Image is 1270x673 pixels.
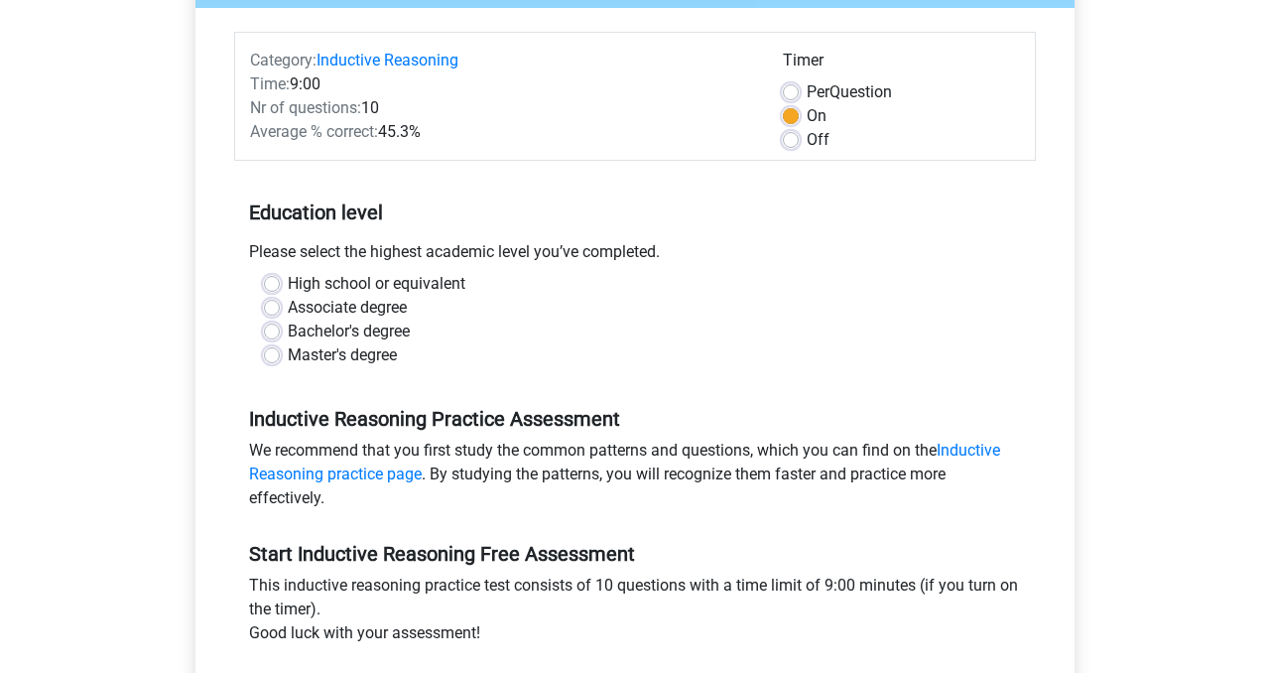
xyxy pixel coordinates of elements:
[807,82,829,101] span: Per
[288,343,397,367] label: Master's degree
[234,439,1036,518] div: We recommend that you first study the common patterns and questions, which you can find on the . ...
[235,72,768,96] div: 9:00
[807,128,829,152] label: Off
[317,51,458,69] a: Inductive Reasoning
[783,49,1020,80] div: Timer
[250,98,361,117] span: Nr of questions:
[807,80,892,104] label: Question
[235,120,768,144] div: 45.3%
[235,96,768,120] div: 10
[249,542,1021,566] h5: Start Inductive Reasoning Free Assessment
[249,193,1021,232] h5: Education level
[250,51,317,69] span: Category:
[288,272,465,296] label: High school or equivalent
[250,122,378,141] span: Average % correct:
[234,240,1036,272] div: Please select the highest academic level you’ve completed.
[807,104,826,128] label: On
[288,320,410,343] label: Bachelor's degree
[250,74,290,93] span: Time:
[288,296,407,320] label: Associate degree
[249,407,1021,431] h5: Inductive Reasoning Practice Assessment
[234,574,1036,653] div: This inductive reasoning practice test consists of 10 questions with a time limit of 9:00 minutes...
